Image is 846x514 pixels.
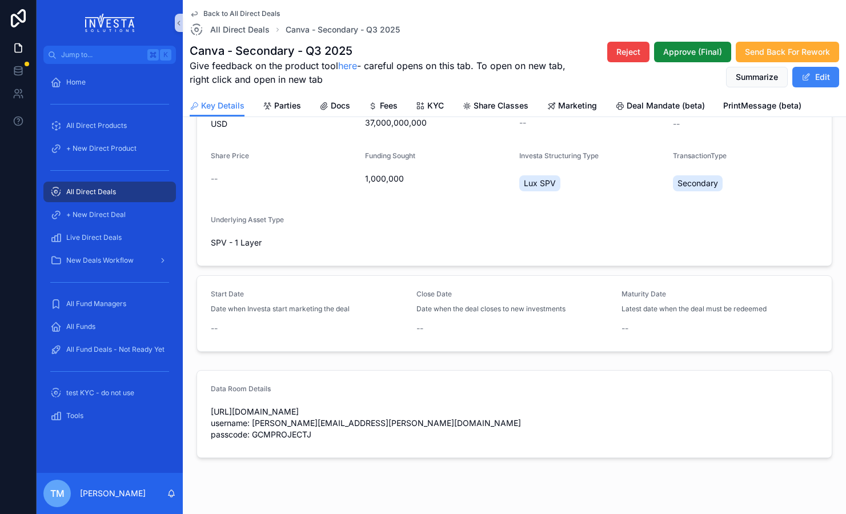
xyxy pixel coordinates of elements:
a: All Fund Managers [43,294,176,314]
span: -- [416,323,423,334]
a: All Fund Deals - Not Ready Yet [43,339,176,360]
a: All Funds [43,316,176,337]
span: Tools [66,411,83,420]
span: Home [66,78,86,87]
button: Edit [792,67,839,87]
a: All Direct Deals [190,23,270,37]
span: Maturity Date [622,290,666,298]
span: All Fund Deals - Not Ready Yet [66,345,165,354]
a: Fees [368,95,398,118]
span: Lux SPV [524,178,556,189]
a: Share Classes [462,95,528,118]
span: All Direct Deals [210,24,270,35]
button: Jump to...K [43,46,176,64]
span: Date when Investa start marketing the deal [211,304,350,314]
a: Docs [319,95,350,118]
span: Close Date [416,290,452,298]
h1: Canva - Secondary - Q3 2025 [190,43,570,59]
span: 37,000,000,000 [365,117,510,128]
span: -- [622,323,628,334]
span: [URL][DOMAIN_NAME] username: [PERSON_NAME][EMAIL_ADDRESS][PERSON_NAME][DOMAIN_NAME] passcode: GCM... [211,406,818,440]
span: All Fund Managers [66,299,126,308]
span: Data Room Details [211,384,271,393]
span: KYC [427,100,444,111]
span: Secondary [677,178,718,189]
div: scrollable content [37,64,183,441]
a: + New Direct Deal [43,204,176,225]
span: New Deals Workflow [66,256,134,265]
button: Approve (Final) [654,42,731,62]
a: All Direct Products [43,115,176,136]
span: Parties [274,100,301,111]
span: Give feedback on the product tool - careful opens on this tab. To open on new tab, right click an... [190,59,570,86]
span: Key Details [201,100,244,111]
span: TransactionType [673,151,727,160]
span: TM [50,487,65,500]
span: + New Direct Product [66,144,137,153]
img: App logo [85,14,135,32]
span: test KYC - do not use [66,388,134,397]
span: K [161,50,170,59]
span: -- [211,173,218,184]
a: Tools [43,405,176,426]
span: Date when the deal closes to new investments [416,304,566,314]
a: test KYC - do not use [43,383,176,403]
span: + New Direct Deal [66,210,126,219]
a: Key Details [190,95,244,117]
a: Marketing [547,95,597,118]
span: Jump to... [61,50,143,59]
button: Summarize [726,67,788,87]
p: [PERSON_NAME] [80,488,146,499]
span: Share Classes [474,100,528,111]
a: KYC [416,95,444,118]
span: -- [211,323,218,334]
span: Fees [380,100,398,111]
a: PrintMessage (beta) [723,95,801,118]
span: PrintMessage (beta) [723,100,801,111]
span: Live Direct Deals [66,233,122,242]
span: Docs [331,100,350,111]
a: Canva - Secondary - Q3 2025 [286,24,400,35]
a: New Deals Workflow [43,250,176,271]
span: Summarize [736,71,778,83]
a: Live Direct Deals [43,227,176,248]
span: 1,000,000 [365,173,510,184]
a: Deal Mandate (beta) [615,95,705,118]
span: Investa Structuring Type [519,151,599,160]
a: here [338,60,357,71]
span: Latest date when the deal must be redeemed [622,304,767,314]
a: Back to All Direct Deals [190,9,280,18]
span: Deal Mandate (beta) [627,100,705,111]
a: Home [43,72,176,93]
a: All Direct Deals [43,182,176,202]
span: All Direct Products [66,121,127,130]
span: -- [519,117,526,128]
span: Funding Sought [365,151,415,160]
span: Send Back For Rework [745,46,830,58]
span: USD [211,118,227,130]
a: + New Direct Product [43,138,176,159]
span: Approve (Final) [663,46,722,58]
span: Underlying Asset Type [211,215,284,224]
button: Send Back For Rework [736,42,839,62]
button: Reject [607,42,649,62]
span: All Funds [66,322,95,331]
span: Back to All Direct Deals [203,9,280,18]
span: SPV - 1 Layer [211,237,262,248]
span: All Direct Deals [66,187,116,196]
span: Marketing [558,100,597,111]
span: Share Price [211,151,249,160]
span: -- [673,118,680,130]
span: Start Date [211,290,244,298]
a: Parties [263,95,301,118]
span: Reject [616,46,640,58]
